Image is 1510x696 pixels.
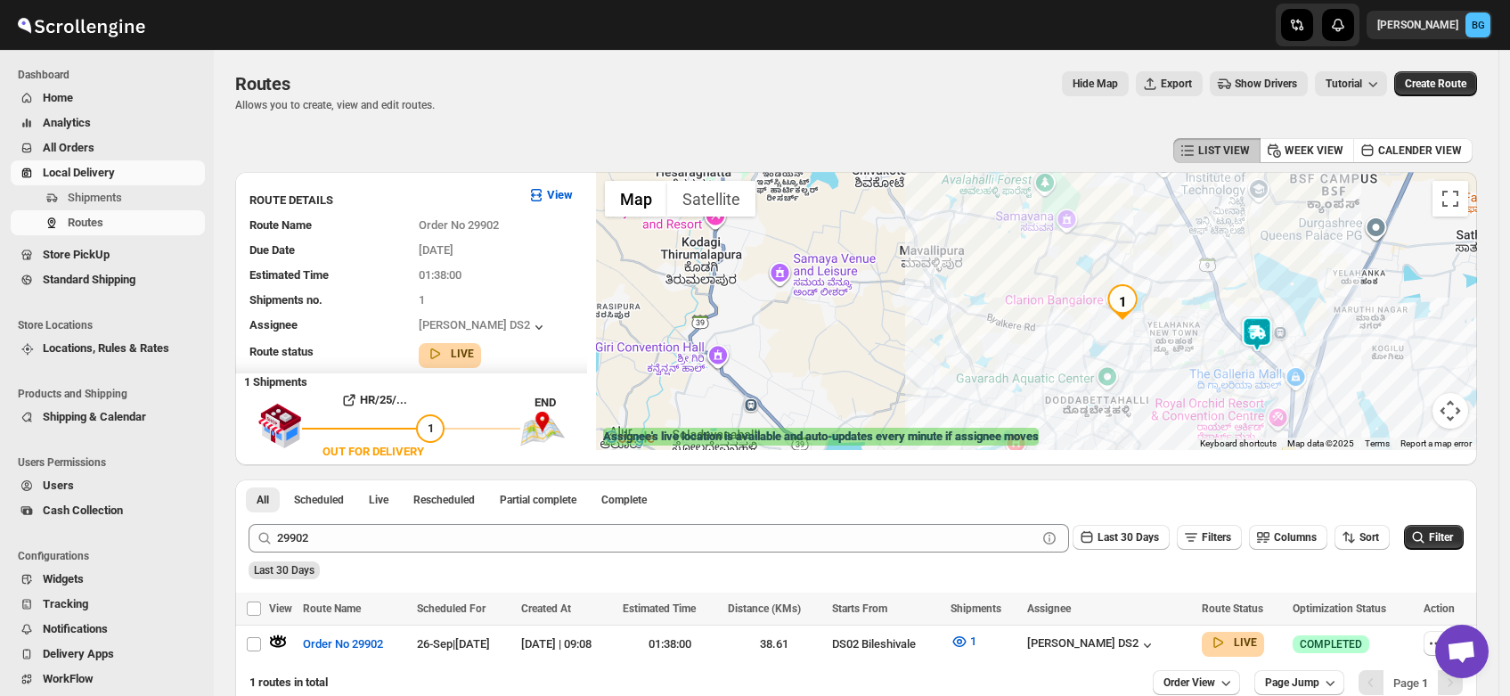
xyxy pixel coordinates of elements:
[68,191,122,204] span: Shipments
[1315,71,1387,96] button: Tutorial
[1027,602,1071,615] span: Assignee
[43,341,169,355] span: Locations, Rules & Rates
[369,493,388,507] span: Live
[832,602,887,615] span: Starts From
[728,635,821,653] div: 38.61
[235,98,435,112] p: Allows you to create, view and edit routes.
[235,366,307,389] b: 1 Shipments
[14,3,148,47] img: ScrollEngine
[235,73,290,94] span: Routes
[11,405,205,430] button: Shipping & Calendar
[419,218,499,232] span: Order No 29902
[1200,438,1277,450] button: Keyboard shortcuts
[1365,438,1390,448] a: Terms (opens in new tab)
[1235,77,1297,91] span: Show Drivers
[43,410,146,423] span: Shipping & Calendar
[257,493,269,507] span: All
[43,504,123,517] span: Cash Collection
[254,564,314,577] span: Last 30 Days
[11,498,205,523] button: Cash Collection
[970,635,976,648] span: 1
[417,602,486,615] span: Scheduled For
[249,243,295,257] span: Due Date
[951,602,1001,615] span: Shipments
[419,293,425,307] span: 1
[249,268,329,282] span: Estimated Time
[940,627,987,656] button: 1
[11,667,205,692] button: WorkFlow
[728,602,801,615] span: Distance (KMs)
[1394,71,1477,96] button: Create Route
[11,473,205,498] button: Users
[1429,531,1453,544] span: Filter
[43,647,114,660] span: Delivery Apps
[623,602,696,615] span: Estimated Time
[249,345,314,358] span: Route status
[11,617,205,642] button: Notifications
[257,391,302,461] img: shop.svg
[249,676,328,689] span: 1 routes in total
[1432,181,1468,217] button: Toggle fullscreen view
[1163,676,1215,690] span: Order View
[1098,531,1159,544] span: Last 30 Days
[1377,18,1458,32] p: [PERSON_NAME]
[43,479,74,492] span: Users
[1161,77,1192,91] span: Export
[605,181,667,217] button: Show street map
[832,635,939,653] div: DS02 Bileshivale
[43,141,94,154] span: All Orders
[11,210,205,235] button: Routes
[1254,670,1344,695] button: Page Jump
[1335,525,1390,550] button: Sort
[520,412,565,446] img: trip_end.png
[360,393,407,406] b: HR/25/...
[43,672,94,685] span: WorkFlow
[1249,525,1327,550] button: Columns
[419,243,453,257] span: [DATE]
[1378,143,1462,158] span: CALENDER VIEW
[294,493,344,507] span: Scheduled
[1265,676,1319,690] span: Page Jump
[43,248,110,261] span: Store PickUp
[292,630,394,659] button: Order No 29902
[603,428,1039,446] label: Assignee's live location is available and auto-updates every minute if assignee moves
[1424,602,1455,615] span: Action
[426,345,474,363] button: LIVE
[18,318,205,332] span: Store Locations
[1062,71,1129,96] button: Map action label
[600,427,659,450] a: Open this area in Google Maps (opens a new window)
[1198,143,1250,158] span: LIST VIEW
[18,387,205,401] span: Products and Shipping
[43,116,91,129] span: Analytics
[18,549,205,563] span: Configurations
[43,597,88,610] span: Tracking
[547,188,573,201] b: View
[11,86,205,111] button: Home
[249,218,312,232] span: Route Name
[43,622,108,635] span: Notifications
[18,68,205,82] span: Dashboard
[249,293,322,307] span: Shipments no.
[322,443,424,461] div: OUT FOR DELIVERY
[43,273,135,286] span: Standard Shipping
[413,493,475,507] span: Rescheduled
[1432,393,1468,429] button: Map camera controls
[1209,634,1257,651] button: LIVE
[1027,636,1156,654] button: [PERSON_NAME] DS2
[417,637,490,651] span: 26-Sep | [DATE]
[1177,525,1242,550] button: Filters
[1326,78,1362,90] span: Tutorial
[11,135,205,160] button: All Orders
[600,427,659,450] img: Google
[11,642,205,667] button: Delivery Apps
[1287,438,1354,448] span: Map data ©2025
[11,567,205,592] button: Widgets
[43,166,115,179] span: Local Delivery
[1173,138,1261,163] button: LIST VIEW
[419,318,548,336] button: [PERSON_NAME] DS2
[535,394,587,412] div: END
[500,493,576,507] span: Partial complete
[11,336,205,361] button: Locations, Rules & Rates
